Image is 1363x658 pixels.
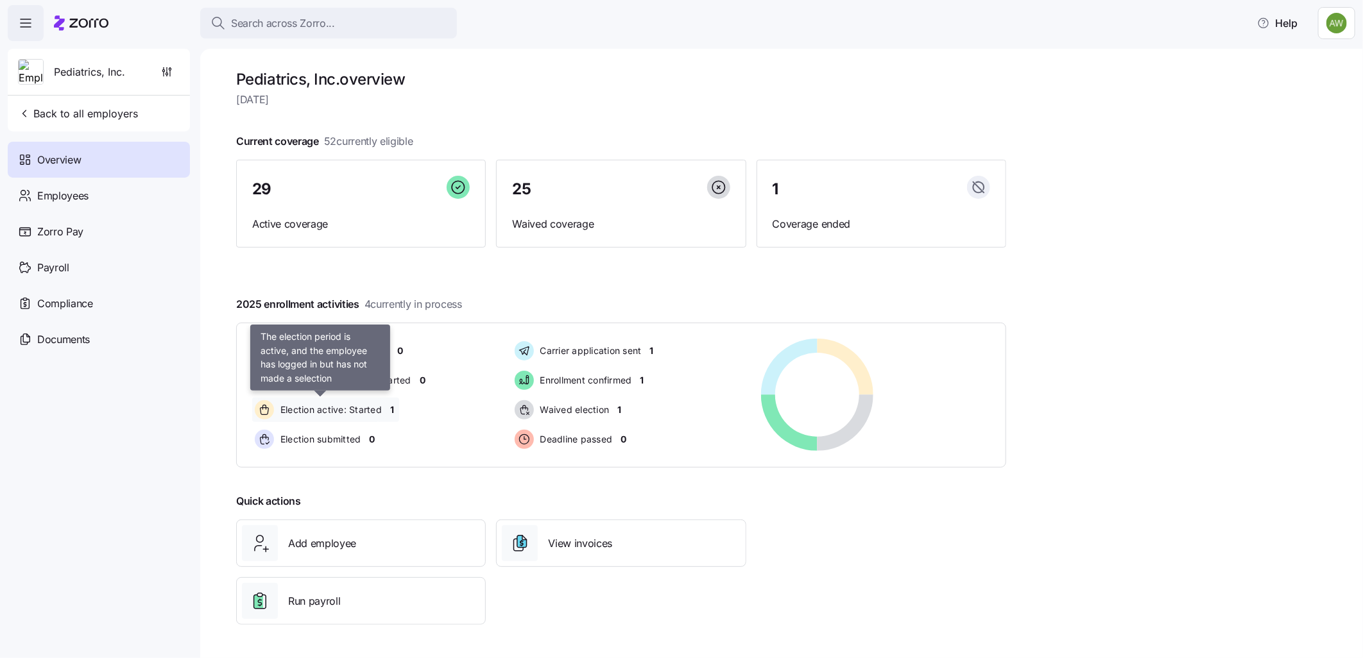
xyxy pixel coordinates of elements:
[236,133,413,149] span: Current coverage
[536,344,642,357] span: Carrier application sent
[621,433,626,446] span: 0
[37,296,93,312] span: Compliance
[1326,13,1347,33] img: 187a7125535df60c6aafd4bbd4ff0edb
[512,216,730,232] span: Waived coverage
[200,8,457,38] button: Search across Zorro...
[397,344,403,357] span: 0
[8,249,190,285] a: Payroll
[37,152,81,168] span: Overview
[364,296,462,312] span: 4 currently in process
[231,15,335,31] span: Search across Zorro...
[236,69,1006,89] h1: Pediatrics, Inc. overview
[536,374,632,387] span: Enrollment confirmed
[8,142,190,178] a: Overview
[548,536,612,552] span: View invoices
[8,178,190,214] a: Employees
[1247,10,1308,36] button: Help
[236,92,1006,108] span: [DATE]
[277,374,411,387] span: Election active: Hasn't started
[277,403,382,416] span: Election active: Started
[18,106,138,121] span: Back to all employers
[19,60,43,85] img: Employer logo
[512,181,531,197] span: 25
[252,216,470,232] span: Active coverage
[420,374,425,387] span: 0
[8,214,190,249] a: Zorro Pay
[236,296,462,312] span: 2025 enrollment activities
[773,181,779,197] span: 1
[370,433,375,446] span: 0
[37,224,83,240] span: Zorro Pay
[236,493,301,509] span: Quick actions
[1257,15,1298,31] span: Help
[8,285,190,321] a: Compliance
[390,403,394,416] span: 1
[617,403,621,416] span: 1
[536,433,613,446] span: Deadline passed
[773,216,990,232] span: Coverage ended
[252,181,271,197] span: 29
[650,344,654,357] span: 1
[536,403,610,416] span: Waived election
[640,374,644,387] span: 1
[8,321,190,357] a: Documents
[13,101,143,126] button: Back to all employers
[288,593,340,609] span: Run payroll
[288,536,356,552] span: Add employee
[37,260,69,276] span: Payroll
[54,64,125,80] span: Pediatrics, Inc.
[324,133,413,149] span: 52 currently eligible
[277,433,361,446] span: Election submitted
[37,188,89,204] span: Employees
[277,344,389,357] span: Pending election window
[37,332,90,348] span: Documents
